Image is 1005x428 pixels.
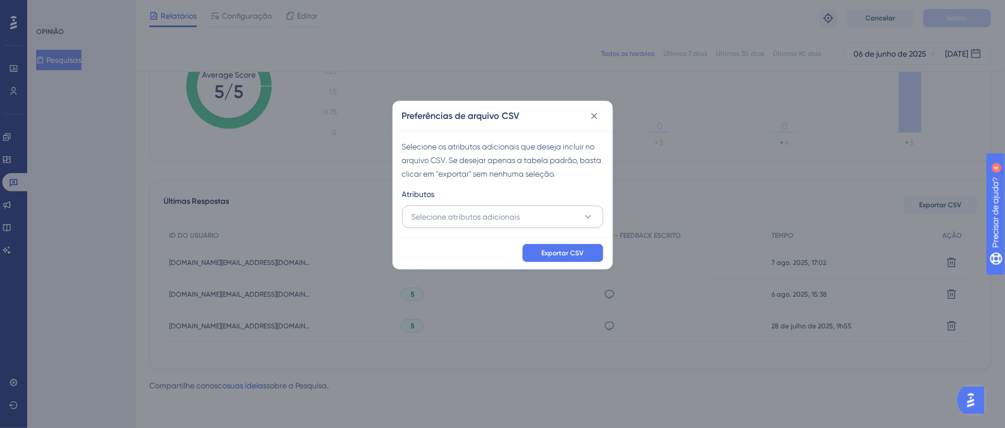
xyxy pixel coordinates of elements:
iframe: Iniciador do Assistente de IA do UserGuiding [957,383,991,417]
font: Preferências de arquivo CSV [402,110,520,121]
font: Selecione atributos adicionais [412,212,520,221]
font: Exportar CSV [542,249,584,257]
font: Selecione os atributos adicionais que deseja incluir no arquivo CSV. Se desejar apenas a tabela p... [402,142,602,178]
font: Atributos [402,190,435,199]
font: Precisar de ajuda? [27,5,97,14]
font: 4 [105,7,109,13]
